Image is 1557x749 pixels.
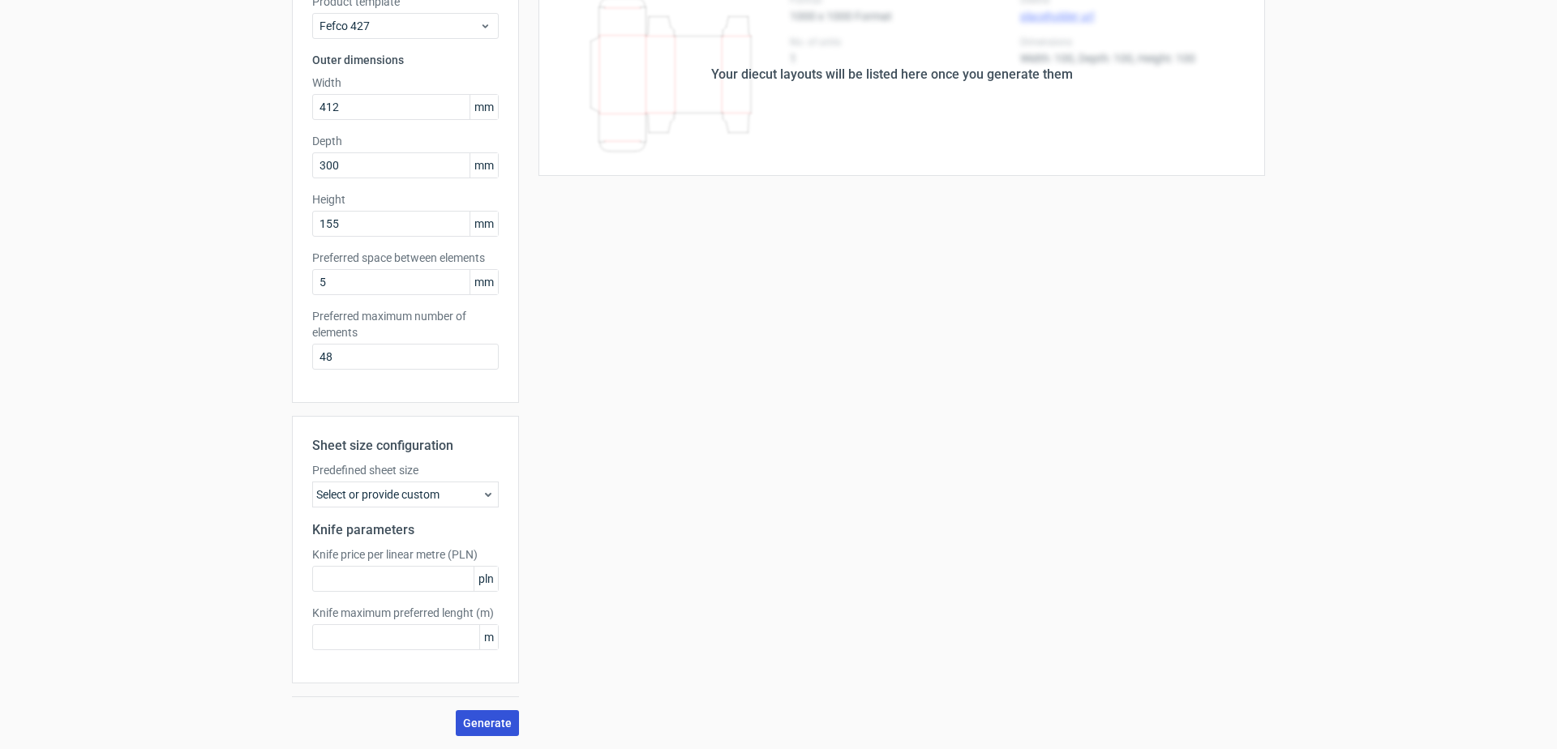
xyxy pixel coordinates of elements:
[470,270,498,294] span: mm
[312,481,499,507] div: Select or provide custom
[312,520,499,540] h2: Knife parameters
[312,250,499,266] label: Preferred space between elements
[312,52,499,68] h3: Outer dimensions
[711,65,1073,84] div: Your diecut layouts will be listed here once you generate them
[474,567,498,591] span: pln
[312,462,499,478] label: Predefined sheet size
[470,212,498,236] span: mm
[312,191,499,208] label: Height
[312,133,499,149] label: Depth
[463,717,512,729] span: Generate
[312,605,499,621] label: Knife maximum preferred lenght (m)
[312,308,499,340] label: Preferred maximum number of elements
[456,710,519,736] button: Generate
[312,546,499,563] label: Knife price per linear metre (PLN)
[470,153,498,178] span: mm
[320,18,479,34] span: Fefco 427
[470,95,498,119] span: mm
[479,625,498,649] span: m
[312,75,499,91] label: Width
[312,436,499,456] h2: Sheet size configuration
